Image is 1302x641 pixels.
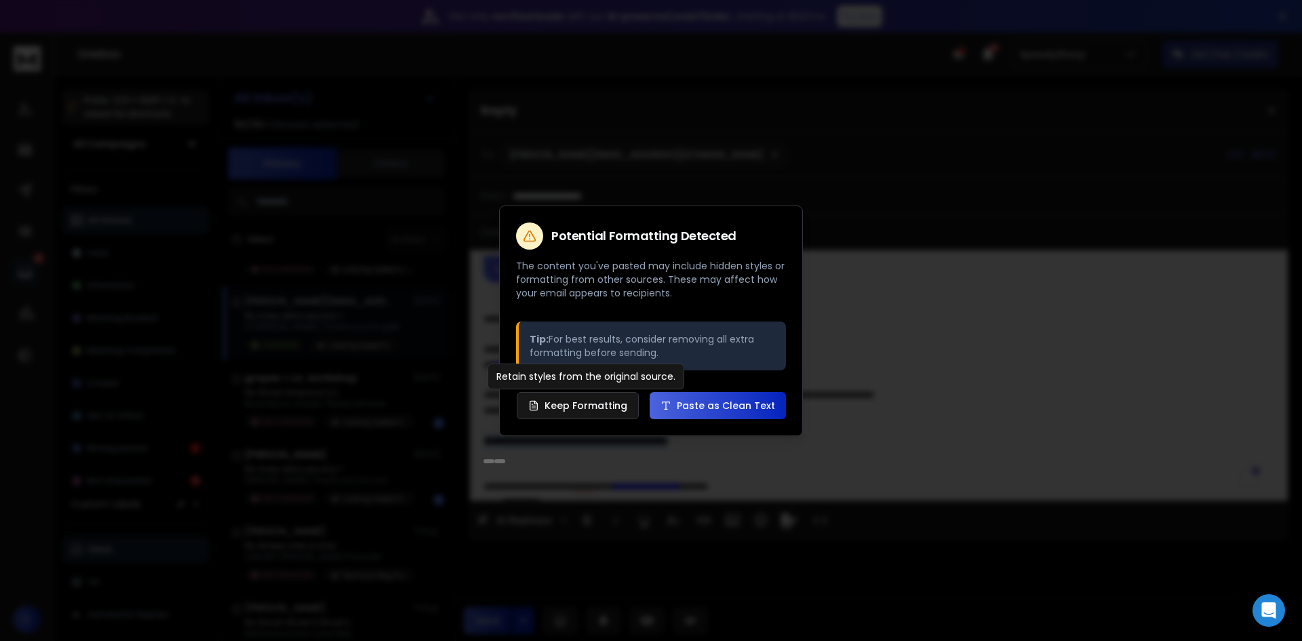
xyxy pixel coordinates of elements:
h2: Potential Formatting Detected [551,230,736,242]
strong: Tip: [530,332,549,346]
p: The content you've pasted may include hidden styles or formatting from other sources. These may a... [516,259,786,300]
div: Open Intercom Messenger [1252,594,1285,627]
button: Paste as Clean Text [650,392,786,419]
button: Keep Formatting [517,392,639,419]
div: Retain styles from the original source. [488,364,684,389]
p: For best results, consider removing all extra formatting before sending. [530,332,775,360]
